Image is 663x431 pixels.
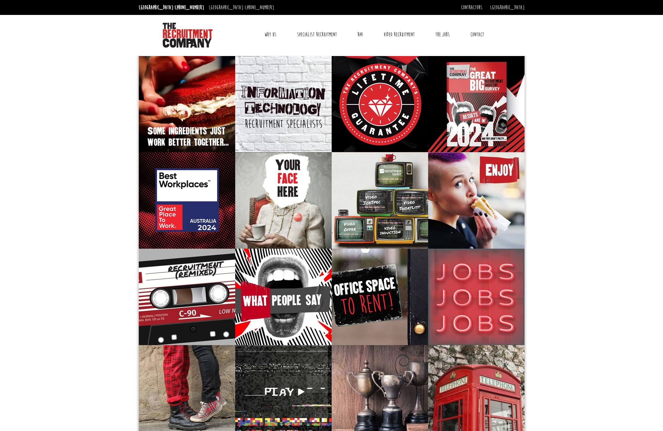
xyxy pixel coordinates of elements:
[245,4,274,11] a: [PHONE_NUMBER]
[466,27,489,42] a: Contact
[461,4,482,11] a: Contractors
[207,2,276,12] li: [GEOGRAPHIC_DATA]:
[137,2,206,12] li: [GEOGRAPHIC_DATA]:
[175,4,204,11] a: [PHONE_NUMBER]
[163,23,212,48] img: The Recruitment Company
[379,27,419,42] a: Video Recruitment
[431,27,454,42] a: The Jobs
[353,27,367,42] a: RPO
[490,4,525,11] a: [GEOGRAPHIC_DATA]
[260,27,281,42] a: Why Us
[292,27,342,42] a: Specialist Recruitment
